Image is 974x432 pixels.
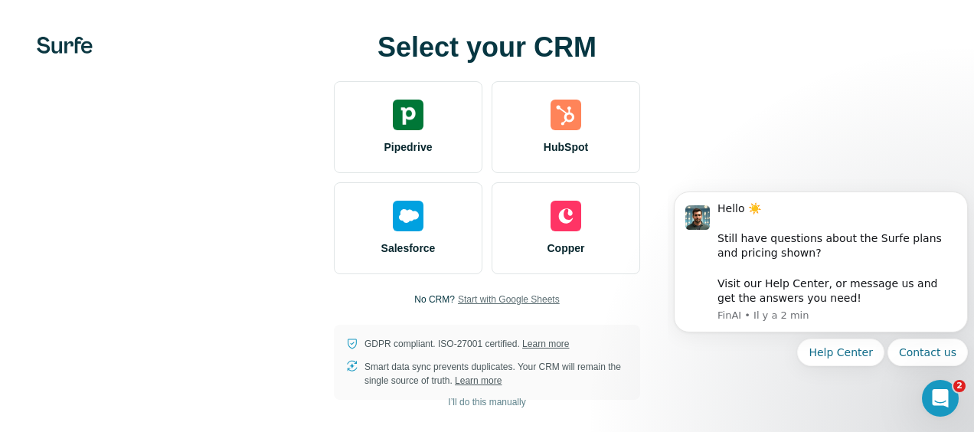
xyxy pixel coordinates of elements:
h1: Select your CRM [334,32,640,63]
button: I’ll do this manually [437,391,536,414]
span: Pipedrive [384,139,432,155]
p: GDPR compliant. ISO-27001 certified. [364,337,569,351]
img: copper's logo [551,201,581,231]
a: Learn more [455,375,502,386]
img: Surfe's logo [37,37,93,54]
iframe: Intercom notifications message [668,173,974,424]
button: Start with Google Sheets [458,293,560,306]
span: Salesforce [381,241,436,256]
img: hubspot's logo [551,100,581,130]
span: I’ll do this manually [448,395,525,409]
span: 2 [953,380,966,392]
img: pipedrive's logo [393,100,423,130]
iframe: Intercom live chat [922,380,959,417]
span: Copper [547,241,585,256]
a: Learn more [522,339,569,349]
img: salesforce's logo [393,201,423,231]
p: No CRM? [414,293,455,306]
p: Smart data sync prevents duplicates. Your CRM will remain the single source of truth. [364,360,628,388]
span: HubSpot [544,139,588,155]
